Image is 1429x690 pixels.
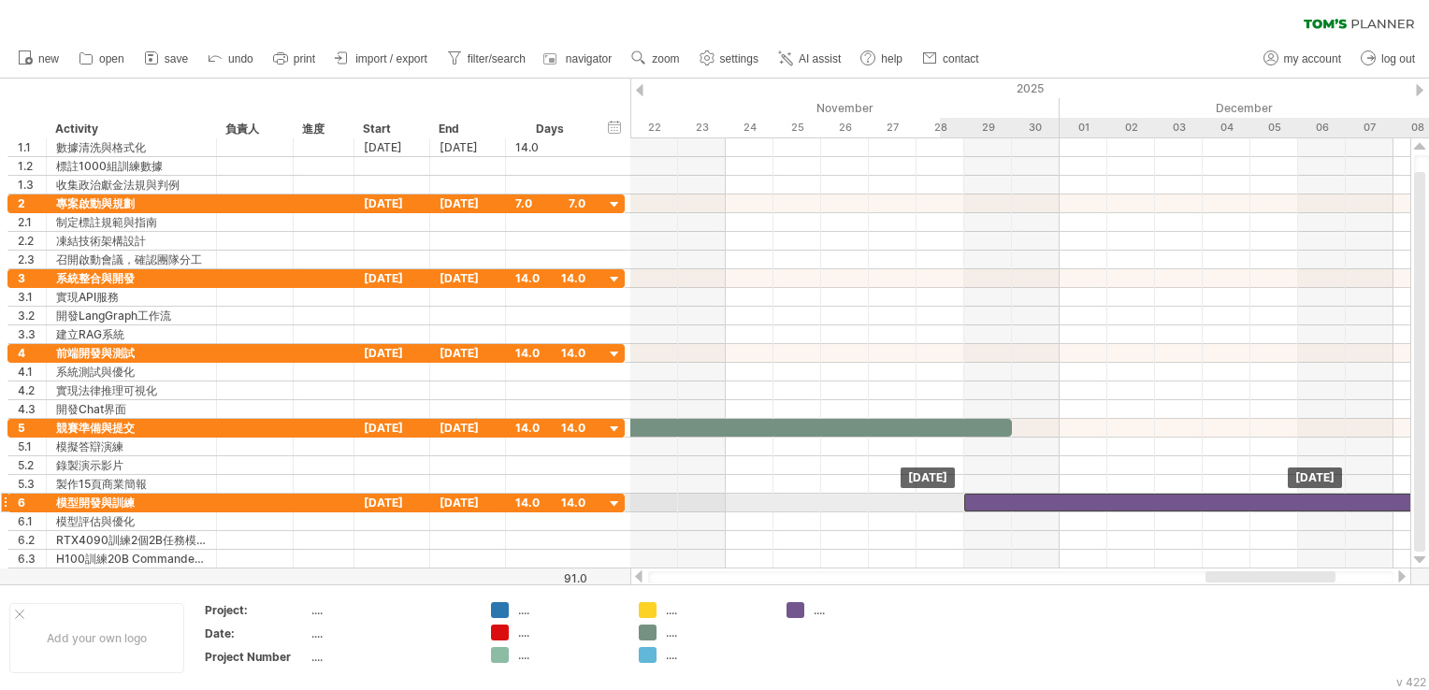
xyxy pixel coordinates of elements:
div: 4 [18,344,46,362]
div: Monday, 1 December 2025 [1060,118,1107,137]
div: 4.2 [18,381,46,399]
span: filter/search [468,52,526,65]
div: .... [666,647,768,663]
div: 2.2 [18,232,46,250]
div: 建立RAG系統 [56,325,207,343]
div: 數據清洗與格式化 [56,138,207,156]
div: 實現API服務 [56,288,207,306]
a: my account [1259,47,1347,71]
div: 召開啟動會議，確認團隊分工 [56,251,207,268]
div: .... [311,602,469,618]
div: Sunday, 30 November 2025 [1012,118,1060,137]
div: 3.1 [18,288,46,306]
div: Monday, 24 November 2025 [726,118,773,137]
div: 收集政治獻金法規與判例 [56,176,207,194]
span: new [38,52,59,65]
div: 5.1 [18,438,46,455]
div: 3.3 [18,325,46,343]
div: 6.3 [18,550,46,568]
div: 6 [18,494,46,511]
div: Date: [205,625,308,641]
div: 2.1 [18,213,46,231]
div: 5.2 [18,456,46,474]
div: 14.0 [515,269,585,287]
div: End [439,120,495,138]
span: undo [228,52,253,65]
span: open [99,52,124,65]
div: Tuesday, 25 November 2025 [773,118,821,137]
div: [DATE] [354,138,430,156]
div: .... [518,602,620,618]
div: Thursday, 4 December 2025 [1203,118,1250,137]
div: Days [505,120,594,138]
div: [DATE] [430,494,506,511]
div: 3.2 [18,307,46,324]
div: 1.2 [18,157,46,175]
div: 系統測試與優化 [56,363,207,381]
div: Start [363,120,419,138]
div: 系統整合與開發 [56,269,207,287]
span: AI assist [799,52,841,65]
div: Sunday, 7 December 2025 [1346,118,1393,137]
a: print [268,47,321,71]
span: my account [1284,52,1341,65]
a: new [13,47,65,71]
div: 6.1 [18,512,46,530]
div: 製作15頁商業簡報 [56,475,207,493]
div: 5 [18,419,46,437]
div: 91.0 [507,571,587,585]
div: 14.0 [515,419,585,437]
div: 14.0 [515,494,585,511]
div: 模型開發與訓練 [56,494,207,511]
div: [DATE] [430,419,506,437]
div: .... [666,602,768,618]
a: help [856,47,908,71]
a: navigator [541,47,617,71]
div: [DATE] [1288,467,1342,488]
div: 1.3 [18,176,46,194]
a: AI assist [773,47,846,71]
div: .... [518,625,620,640]
div: [DATE] [430,138,506,156]
div: Saturday, 29 November 2025 [964,118,1012,137]
span: log out [1381,52,1415,65]
div: Saturday, 6 December 2025 [1298,118,1346,137]
div: Add your own logo [9,603,184,673]
div: Activity [55,120,206,138]
div: 開發Chat界面 [56,400,207,418]
span: save [165,52,188,65]
a: contact [917,47,985,71]
div: 7.0 [515,194,585,212]
a: undo [203,47,259,71]
div: 專案啟動與規劃 [56,194,207,212]
div: [DATE] [354,419,430,437]
span: settings [720,52,758,65]
div: Project Number [205,649,308,665]
div: [DATE] [354,194,430,212]
div: 2 [18,194,46,212]
div: 負責人 [225,120,282,138]
div: 4.3 [18,400,46,418]
div: Sunday, 23 November 2025 [678,118,726,137]
div: Saturday, 22 November 2025 [630,118,678,137]
div: 5.3 [18,475,46,493]
div: 進度 [302,120,343,138]
a: filter/search [442,47,531,71]
div: RTX4090訓練2個2B任務模型 [56,531,207,549]
div: 前端開發與測試 [56,344,207,362]
span: zoom [652,52,679,65]
span: contact [943,52,979,65]
div: 3 [18,269,46,287]
div: 標註1000組訓練數據 [56,157,207,175]
div: Thursday, 27 November 2025 [869,118,917,137]
a: save [139,47,194,71]
div: Project: [205,602,308,618]
span: navigator [566,52,612,65]
div: 14.0 [515,138,585,156]
div: 凍結技術架構設計 [56,232,207,250]
div: 4.1 [18,363,46,381]
div: Wednesday, 3 December 2025 [1155,118,1203,137]
div: Friday, 5 December 2025 [1250,118,1298,137]
div: .... [311,625,469,641]
span: print [294,52,315,65]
